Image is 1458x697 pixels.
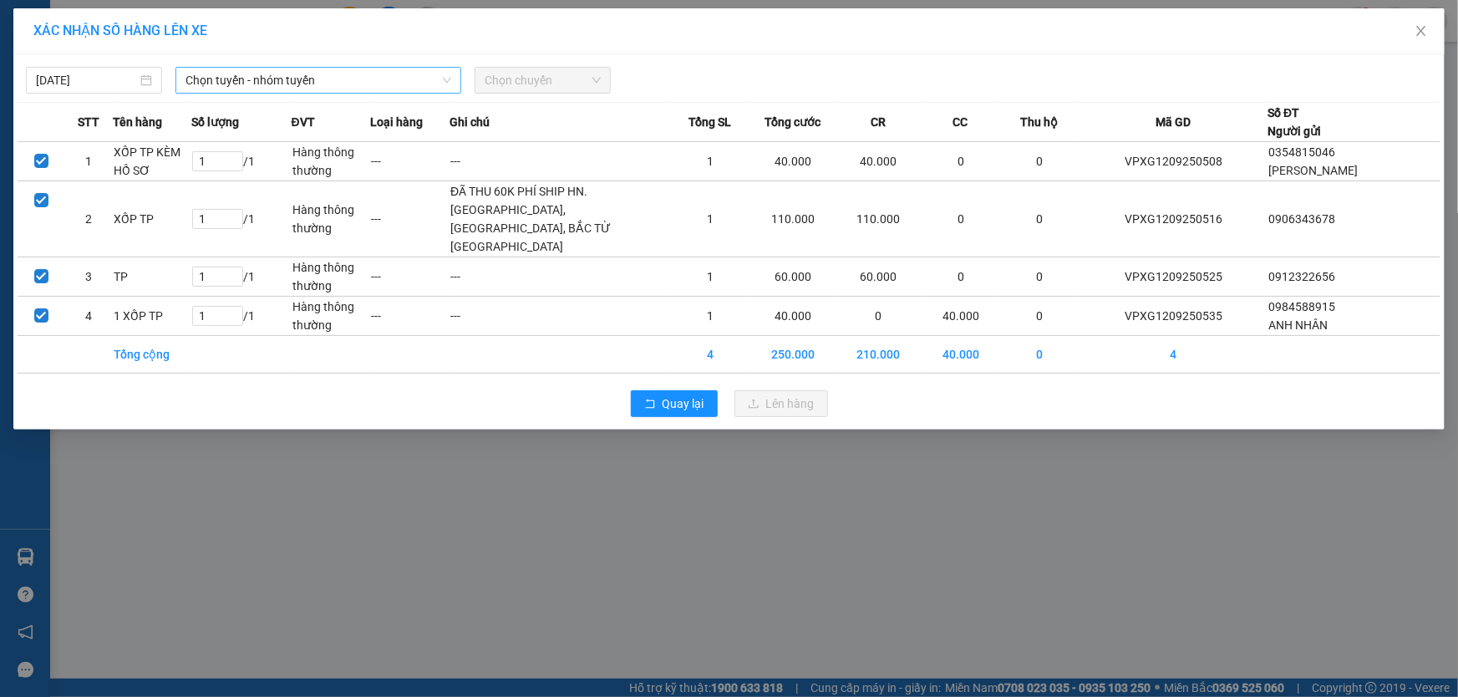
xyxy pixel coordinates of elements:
td: --- [370,257,450,297]
td: Hàng thông thường [292,181,371,257]
td: / 1 [191,297,291,336]
td: --- [370,297,450,336]
td: 0 [1000,336,1080,374]
td: 250.000 [750,336,836,374]
td: 1 [671,142,750,181]
td: XỐP TP [113,181,192,257]
span: 0912322656 [1268,270,1335,283]
td: 210.000 [836,336,921,374]
img: logo.jpg [21,21,104,104]
td: --- [450,297,671,336]
td: Hàng thông thường [292,257,371,297]
span: rollback [644,398,656,411]
span: [PERSON_NAME] [1268,164,1358,177]
td: 1 [671,297,750,336]
span: Ghi chú [450,113,490,131]
td: 1 XỐP TP [113,297,192,336]
td: 4 [65,297,113,336]
td: 40.000 [922,336,1001,374]
span: Loại hàng [370,113,423,131]
span: 0984588915 [1268,300,1335,313]
td: Hàng thông thường [292,142,371,181]
span: down [442,75,452,85]
span: XÁC NHẬN SỐ HÀNG LÊN XE [33,23,207,38]
td: 0 [922,142,1001,181]
button: rollbackQuay lại [631,390,718,417]
span: Quay lại [663,394,704,413]
td: --- [450,257,671,297]
td: 0 [922,257,1001,297]
td: VPXG1209250525 [1080,257,1267,297]
td: 0 [1000,257,1080,297]
td: Hàng thông thường [292,297,371,336]
span: CR [871,113,886,131]
td: VPXG1209250508 [1080,142,1267,181]
input: 12/09/2025 [36,71,137,89]
td: TP [113,257,192,297]
td: 60.000 [836,257,921,297]
span: ĐVT [292,113,315,131]
td: 60.000 [750,257,836,297]
span: close [1415,24,1428,38]
td: 40.000 [750,142,836,181]
td: 1 [671,257,750,297]
td: 110.000 [750,181,836,257]
span: 0906343678 [1268,212,1335,226]
span: 0354815046 [1268,145,1335,159]
span: CC [953,113,968,131]
span: Tổng SL [689,113,732,131]
td: 4 [671,336,750,374]
td: / 1 [191,257,291,297]
td: 0 [836,297,921,336]
td: --- [370,181,450,257]
div: Số ĐT Người gửi [1267,104,1321,140]
span: ANH NHÂN [1268,318,1328,332]
td: / 1 [191,181,291,257]
td: 0 [1000,297,1080,336]
span: Tên hàng [113,113,162,131]
td: 40.000 [750,297,836,336]
span: Chọn chuyến [485,68,601,93]
td: 4 [1080,336,1267,374]
td: --- [370,142,450,181]
span: Chọn tuyến - nhóm tuyến [185,68,451,93]
td: ĐÃ THU 60K PHÍ SHIP HN. [GEOGRAPHIC_DATA], [GEOGRAPHIC_DATA], BẮC TỪ [GEOGRAPHIC_DATA] [450,181,671,257]
li: Cổ Đạm, xã [GEOGRAPHIC_DATA], [GEOGRAPHIC_DATA] [156,41,699,62]
td: 3 [65,257,113,297]
td: --- [450,142,671,181]
td: 110.000 [836,181,921,257]
span: Số lượng [191,113,239,131]
span: Thu hộ [1021,113,1059,131]
button: Close [1398,8,1445,55]
td: 40.000 [836,142,921,181]
span: STT [78,113,99,131]
td: XỐP TP KÈM HỒ SƠ [113,142,192,181]
td: / 1 [191,142,291,181]
span: Mã GD [1156,113,1191,131]
td: Tổng cộng [113,336,192,374]
td: 0 [1000,142,1080,181]
td: 40.000 [922,297,1001,336]
td: 0 [922,181,1001,257]
td: 1 [671,181,750,257]
td: VPXG1209250535 [1080,297,1267,336]
td: 0 [1000,181,1080,257]
b: GỬI : VP [GEOGRAPHIC_DATA] [21,121,249,177]
button: uploadLên hàng [734,390,828,417]
td: 2 [65,181,113,257]
li: Hotline: 1900252555 [156,62,699,83]
span: Tổng cước [765,113,820,131]
td: 1 [65,142,113,181]
td: VPXG1209250516 [1080,181,1267,257]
